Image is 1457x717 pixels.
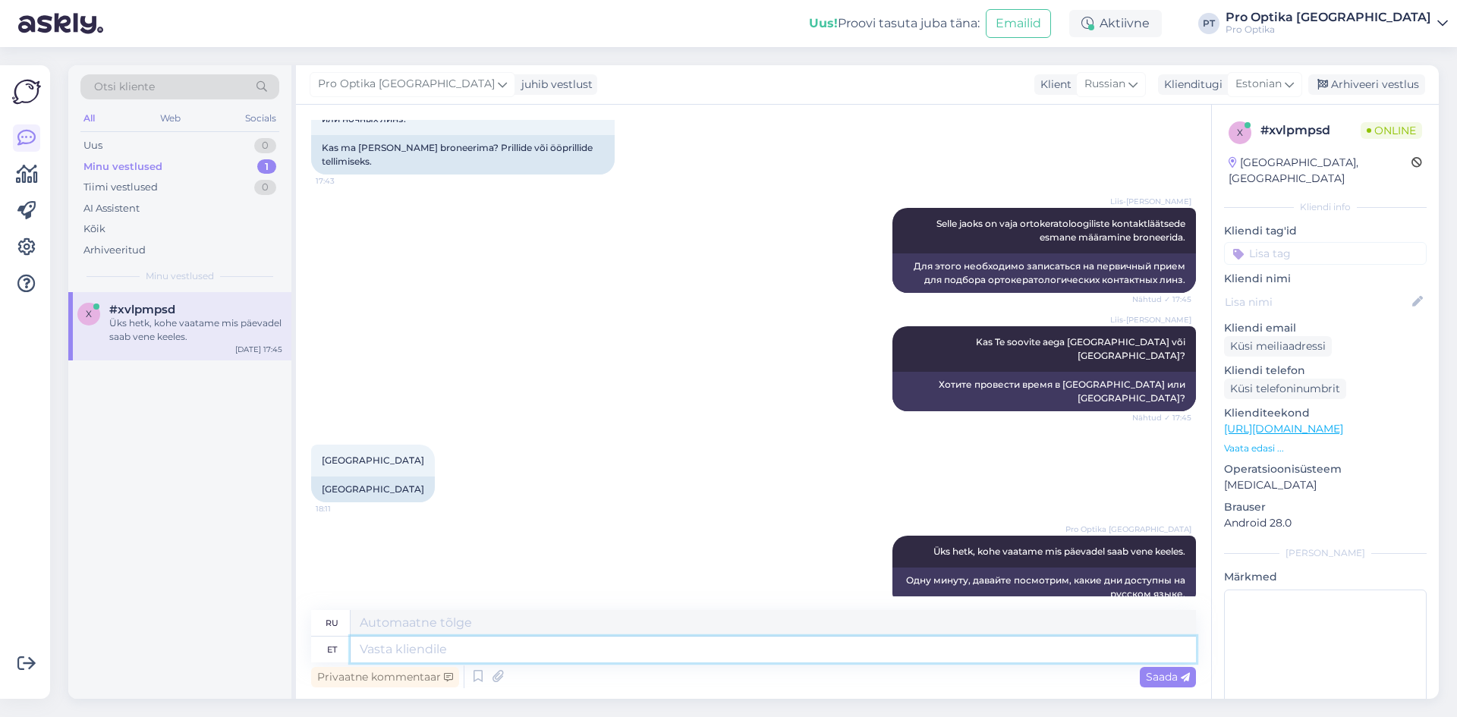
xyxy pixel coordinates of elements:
p: [MEDICAL_DATA] [1224,477,1427,493]
input: Lisa nimi [1225,294,1409,310]
p: Android 28.0 [1224,515,1427,531]
div: Aktiivne [1069,10,1162,37]
img: Askly Logo [12,77,41,106]
div: Kas ma [PERSON_NAME] broneerima? Prillide või ööprillide tellimiseks. [311,135,615,175]
div: Arhiveeri vestlus [1308,74,1425,95]
span: x [86,308,92,319]
div: 0 [254,138,276,153]
div: 0 [254,180,276,195]
span: Kas Te soovite aega [GEOGRAPHIC_DATA] või [GEOGRAPHIC_DATA]? [976,336,1188,361]
div: AI Assistent [83,201,140,216]
div: Tiimi vestlused [83,180,158,195]
div: Kliendi info [1224,200,1427,214]
div: Privaatne kommentaar [311,667,459,687]
p: Märkmed [1224,569,1427,585]
span: Üks hetk, kohe vaatame mis päevadel saab vene keeles. [933,546,1185,557]
div: Üks hetk, kohe vaatame mis päevadel saab vene keeles. [109,316,282,344]
div: Uus [83,138,102,153]
span: [GEOGRAPHIC_DATA] [322,454,424,466]
div: Minu vestlused [83,159,162,175]
div: juhib vestlust [515,77,593,93]
p: Kliendi nimi [1224,271,1427,287]
p: Brauser [1224,499,1427,515]
div: All [80,108,98,128]
span: Nähtud ✓ 17:45 [1132,412,1191,423]
div: Klient [1034,77,1072,93]
p: Klienditeekond [1224,405,1427,421]
div: [GEOGRAPHIC_DATA], [GEOGRAPHIC_DATA] [1229,155,1411,187]
div: Kõik [83,222,105,237]
div: Küsi telefoninumbrit [1224,379,1346,399]
span: Selle jaoks on vaja ortokeratoloogiliste kontaktläätsede esmane määramine broneerida. [936,218,1188,243]
div: Proovi tasuta juba täna: [809,14,980,33]
div: [GEOGRAPHIC_DATA] [311,476,435,502]
span: Russian [1084,76,1125,93]
span: Nähtud ✓ 17:45 [1132,294,1191,305]
span: x [1237,127,1243,138]
span: #xvlpmpsd [109,303,175,316]
p: Operatsioonisüsteem [1224,461,1427,477]
a: Pro Optika [GEOGRAPHIC_DATA]Pro Optika [1226,11,1448,36]
span: 17:43 [316,175,373,187]
span: Online [1361,122,1422,139]
p: Vaata edasi ... [1224,442,1427,455]
div: et [327,637,337,662]
div: [PERSON_NAME] [1224,546,1427,560]
div: Klienditugi [1158,77,1223,93]
p: Kliendi tag'id [1224,223,1427,239]
div: Web [157,108,184,128]
span: Liis-[PERSON_NAME] [1110,314,1191,325]
span: Saada [1146,670,1190,684]
p: Kliendi telefon [1224,363,1427,379]
span: Otsi kliente [94,79,155,95]
b: Uus! [809,16,838,30]
div: Хотите провести время в [GEOGRAPHIC_DATA] или [GEOGRAPHIC_DATA]? [892,372,1196,411]
div: Küsi meiliaadressi [1224,336,1332,357]
div: Pro Optika [1226,24,1431,36]
div: # xvlpmpsd [1260,121,1361,140]
div: Для этого необходимо записаться на первичный прием для подбора ортокератологических контактных линз. [892,253,1196,293]
span: Pro Optika [GEOGRAPHIC_DATA] [318,76,495,93]
span: Minu vestlused [146,269,214,283]
div: Socials [242,108,279,128]
span: Estonian [1235,76,1282,93]
div: ru [326,610,338,636]
button: Emailid [986,9,1051,38]
a: [URL][DOMAIN_NAME] [1224,422,1343,436]
div: PT [1198,13,1219,34]
div: [DATE] 17:45 [235,344,282,355]
span: Liis-[PERSON_NAME] [1110,196,1191,207]
div: Одну минуту, давайте посмотрим, какие дни доступны на русском языке. [892,568,1196,607]
span: Pro Optika [GEOGRAPHIC_DATA] [1065,524,1191,535]
div: Pro Optika [GEOGRAPHIC_DATA] [1226,11,1431,24]
div: 1 [257,159,276,175]
p: Kliendi email [1224,320,1427,336]
div: Arhiveeritud [83,243,146,258]
span: 18:11 [316,503,373,514]
input: Lisa tag [1224,242,1427,265]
